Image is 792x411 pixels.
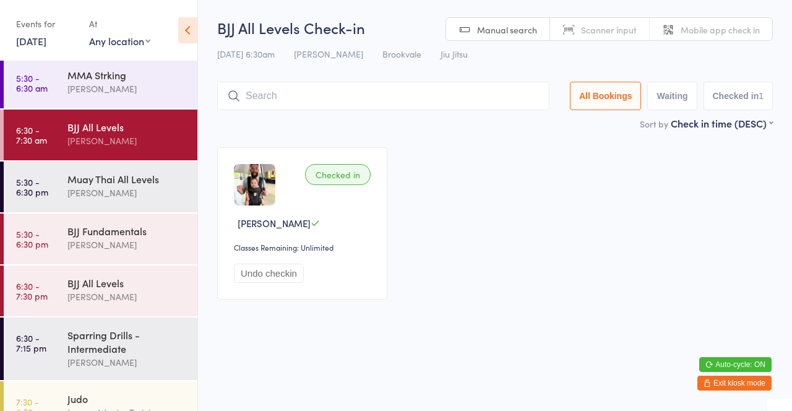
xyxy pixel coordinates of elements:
[581,24,637,36] span: Scanner input
[16,14,77,34] div: Events for
[217,48,275,60] span: [DATE] 6:30am
[67,186,187,200] div: [PERSON_NAME]
[16,34,46,48] a: [DATE]
[67,82,187,96] div: [PERSON_NAME]
[4,58,197,108] a: 5:30 -6:30 amMMA Strking[PERSON_NAME]
[67,224,187,238] div: BJJ Fundamentals
[67,172,187,186] div: Muay Thai All Levels
[697,376,772,391] button: Exit kiosk mode
[67,238,187,252] div: [PERSON_NAME]
[16,177,48,197] time: 5:30 - 6:30 pm
[234,164,275,205] img: image1753665209.png
[89,34,150,48] div: Any location
[238,217,311,230] span: [PERSON_NAME]
[647,82,697,110] button: Waiting
[640,118,668,130] label: Sort by
[477,24,537,36] span: Manual search
[704,82,773,110] button: Checked in1
[16,281,48,301] time: 6:30 - 7:30 pm
[234,242,374,253] div: Classes Remaining: Unlimited
[294,48,363,60] span: [PERSON_NAME]
[67,392,187,405] div: Judo
[382,48,421,60] span: Brookvale
[67,290,187,304] div: [PERSON_NAME]
[16,333,46,353] time: 6:30 - 7:15 pm
[16,73,48,93] time: 5:30 - 6:30 am
[16,229,48,249] time: 5:30 - 6:30 pm
[681,24,760,36] span: Mobile app check in
[67,120,187,134] div: BJJ All Levels
[570,82,642,110] button: All Bookings
[234,264,304,283] button: Undo checkin
[67,276,187,290] div: BJJ All Levels
[671,116,773,130] div: Check in time (DESC)
[4,110,197,160] a: 6:30 -7:30 amBJJ All Levels[PERSON_NAME]
[67,328,187,355] div: Sparring Drills - Intermediate
[217,17,773,38] h2: BJJ All Levels Check-in
[4,318,197,380] a: 6:30 -7:15 pmSparring Drills - Intermediate[PERSON_NAME]
[441,48,468,60] span: Jiu Jitsu
[759,91,764,101] div: 1
[4,266,197,316] a: 6:30 -7:30 pmBJJ All Levels[PERSON_NAME]
[67,355,187,370] div: [PERSON_NAME]
[89,14,150,34] div: At
[4,162,197,212] a: 5:30 -6:30 pmMuay Thai All Levels[PERSON_NAME]
[217,82,549,110] input: Search
[67,134,187,148] div: [PERSON_NAME]
[305,164,371,185] div: Checked in
[67,68,187,82] div: MMA Strking
[699,357,772,372] button: Auto-cycle: ON
[16,125,47,145] time: 6:30 - 7:30 am
[4,214,197,264] a: 5:30 -6:30 pmBJJ Fundamentals[PERSON_NAME]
